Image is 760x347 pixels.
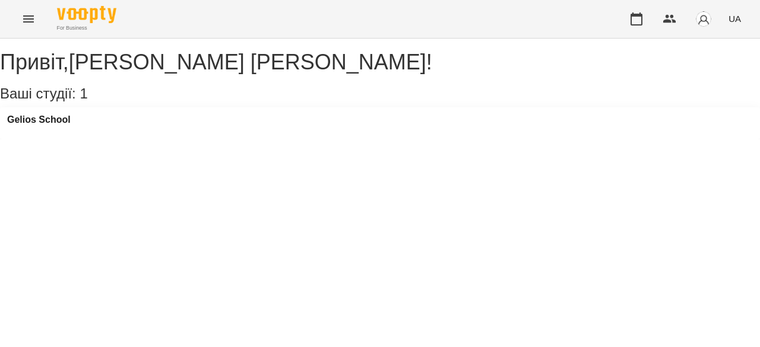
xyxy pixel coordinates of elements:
img: Voopty Logo [57,6,116,23]
img: avatar_s.png [695,11,712,27]
span: UA [729,12,741,25]
span: 1 [80,85,87,101]
button: UA [724,8,746,30]
a: Gelios School [7,114,71,125]
button: Menu [14,5,43,33]
span: For Business [57,24,116,32]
